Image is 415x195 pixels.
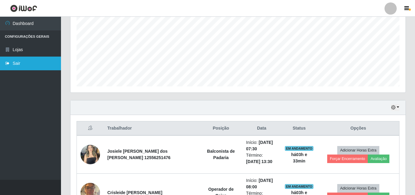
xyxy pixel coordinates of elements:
[104,121,199,136] th: Trabalhador
[337,184,379,193] button: Adicionar Horas Extra
[337,146,379,155] button: Adicionar Horas Extra
[327,155,368,163] button: Forçar Encerramento
[246,152,277,165] li: Término:
[246,177,277,190] li: Início:
[246,159,272,164] time: [DATE] 13:30
[246,139,277,152] li: Início:
[246,178,273,189] time: [DATE] 08:00
[199,121,242,136] th: Posição
[281,121,317,136] th: Status
[242,121,281,136] th: Data
[107,149,170,160] strong: Josiele [PERSON_NAME] dos [PERSON_NAME] 12556251476
[10,5,37,12] img: CoreUI Logo
[285,146,314,151] span: EM ANDAMENTO
[80,141,100,167] img: 1741796962772.jpeg
[291,152,307,163] strong: há 03 h e 33 min
[107,190,162,195] strong: Crisleide [PERSON_NAME]
[368,155,389,163] button: Avaliação
[285,184,314,189] span: EM ANDAMENTO
[207,149,235,160] strong: Balconista de Padaria
[246,140,273,151] time: [DATE] 07:30
[317,121,399,136] th: Opções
